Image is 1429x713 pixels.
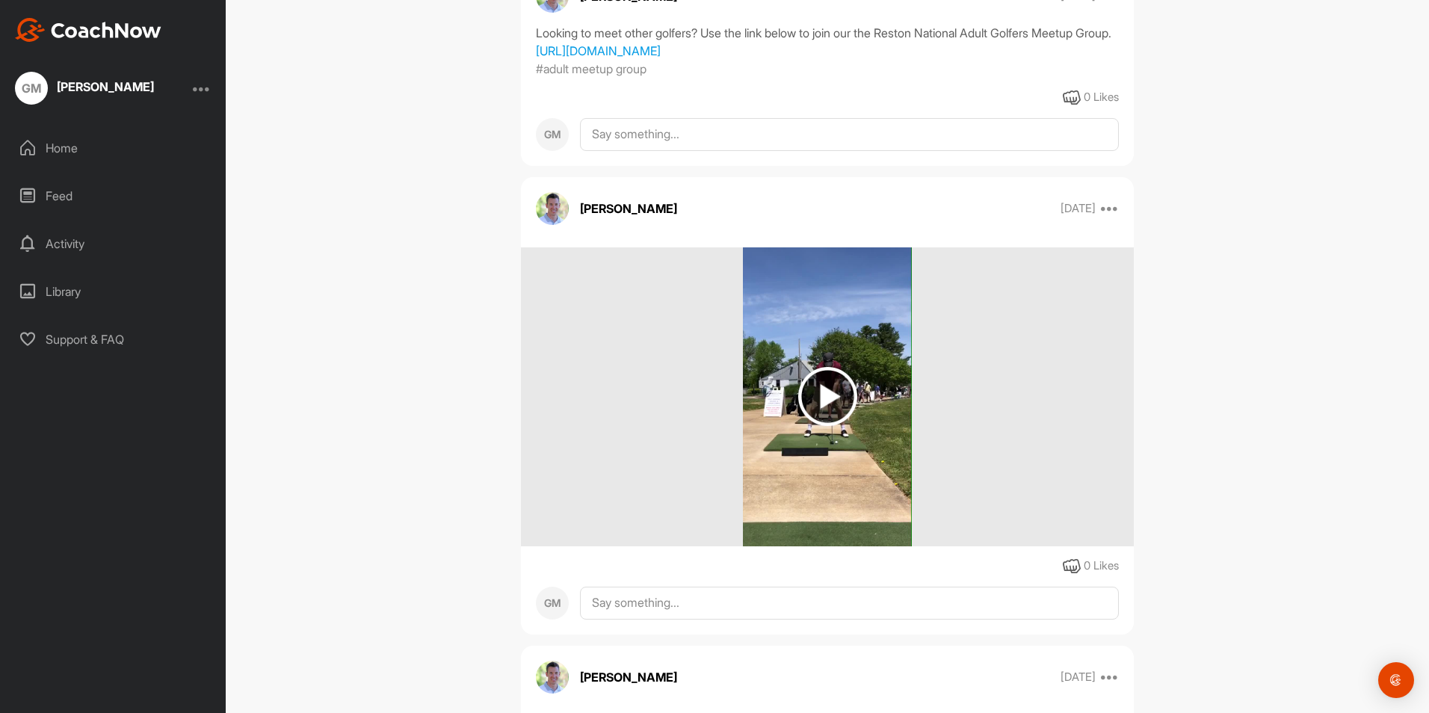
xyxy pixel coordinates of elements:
[8,177,219,214] div: Feed
[536,661,569,694] img: avatar
[1378,662,1414,698] div: Open Intercom Messenger
[580,668,677,686] p: [PERSON_NAME]
[1084,558,1119,575] div: 0 Likes
[15,72,48,105] div: GM
[8,129,219,167] div: Home
[1061,201,1096,216] p: [DATE]
[57,81,154,93] div: [PERSON_NAME]
[1061,670,1096,685] p: [DATE]
[536,118,569,151] div: GM
[743,247,911,546] img: media
[8,225,219,262] div: Activity
[536,24,1119,60] div: Looking to meet other golfers? Use the link below to join our the Reston National Adult Golfers M...
[580,200,677,217] p: [PERSON_NAME]
[1084,89,1119,106] div: 0 Likes
[8,321,219,358] div: Support & FAQ
[798,367,857,426] img: play
[536,192,569,225] img: avatar
[536,587,569,620] div: GM
[536,43,661,58] a: [URL][DOMAIN_NAME]
[536,60,646,78] p: #adult meetup group
[15,18,161,42] img: CoachNow
[8,273,219,310] div: Library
